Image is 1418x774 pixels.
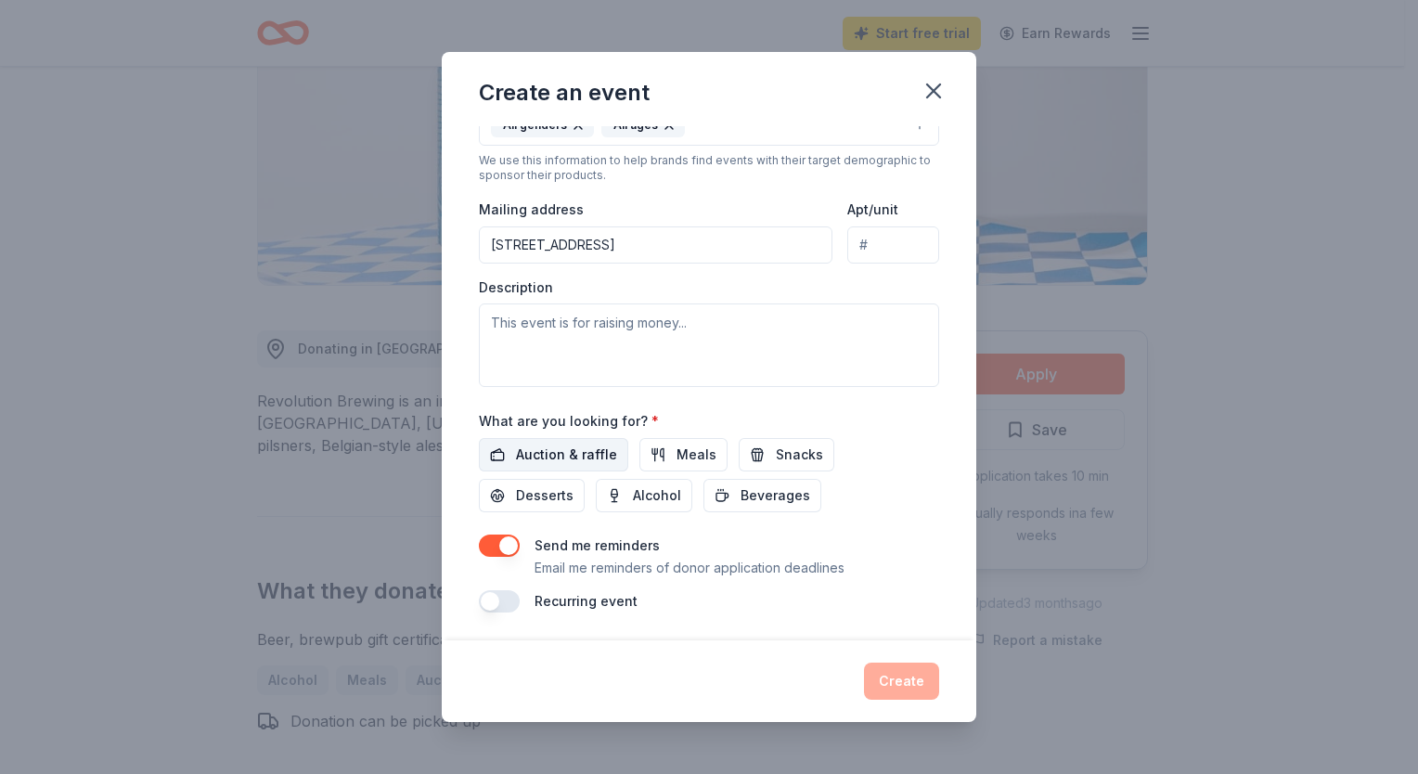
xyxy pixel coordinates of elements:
[739,438,834,471] button: Snacks
[479,78,650,108] div: Create an event
[776,444,823,466] span: Snacks
[535,557,844,579] p: Email me reminders of donor application deadlines
[703,479,821,512] button: Beverages
[639,438,728,471] button: Meals
[596,479,692,512] button: Alcohol
[479,200,584,219] label: Mailing address
[479,153,939,183] div: We use this information to help brands find events with their target demographic to sponsor their...
[479,412,659,431] label: What are you looking for?
[479,226,832,264] input: Enter a US address
[847,200,898,219] label: Apt/unit
[535,537,660,553] label: Send me reminders
[516,444,617,466] span: Auction & raffle
[479,278,553,297] label: Description
[535,593,638,609] label: Recurring event
[741,484,810,507] span: Beverages
[677,444,716,466] span: Meals
[847,226,939,264] input: #
[479,479,585,512] button: Desserts
[479,438,628,471] button: Auction & raffle
[633,484,681,507] span: Alcohol
[516,484,574,507] span: Desserts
